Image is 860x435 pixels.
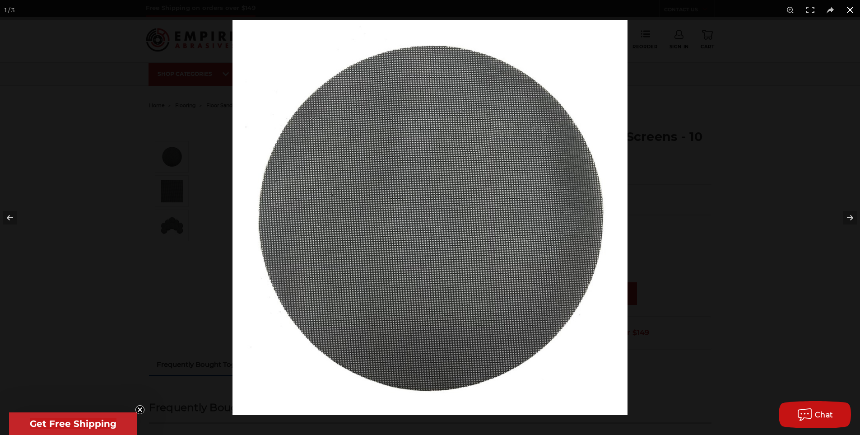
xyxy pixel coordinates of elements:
div: Get Free ShippingClose teaser [9,412,137,435]
span: Get Free Shipping [30,418,116,429]
img: Mercer_16-inch_Sandscreen_Disc_Single__59321.1570196684.jpg [232,20,628,415]
button: Next (arrow right) [828,195,860,240]
button: Close teaser [135,405,144,414]
button: Chat [779,401,851,428]
span: Chat [815,411,833,419]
